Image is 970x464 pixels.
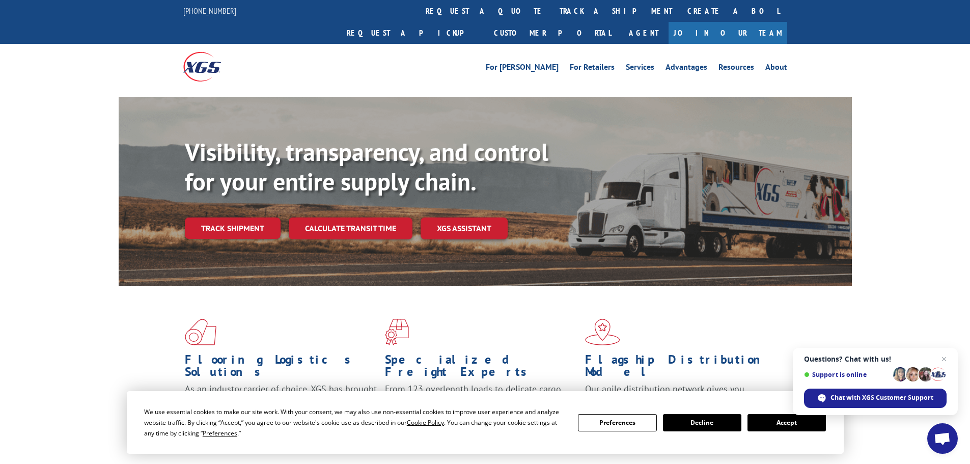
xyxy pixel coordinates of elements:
button: Preferences [578,414,656,431]
span: Preferences [203,429,237,438]
span: Our agile distribution network gives you nationwide inventory management on demand. [585,383,772,407]
a: For [PERSON_NAME] [486,63,559,74]
span: Chat with XGS Customer Support [830,393,933,402]
a: Request a pickup [339,22,486,44]
a: Services [626,63,654,74]
p: From 123 overlength loads to delicate cargo, our experienced staff knows the best way to move you... [385,383,577,428]
button: Decline [663,414,741,431]
span: As an industry carrier of choice, XGS has brought innovation and dedication to flooring logistics... [185,383,377,419]
img: xgs-icon-flagship-distribution-model-red [585,319,620,345]
span: Questions? Chat with us! [804,355,947,363]
button: Accept [747,414,826,431]
div: We use essential cookies to make our site work. With your consent, we may also use non-essential ... [144,406,566,439]
a: [PHONE_NUMBER] [183,6,236,16]
div: Cookie Consent Prompt [127,391,844,454]
span: Support is online [804,371,890,378]
a: XGS ASSISTANT [421,217,508,239]
span: Cookie Policy [407,418,444,427]
img: xgs-icon-total-supply-chain-intelligence-red [185,319,216,345]
a: Join Our Team [669,22,787,44]
a: Calculate transit time [289,217,412,239]
a: Advantages [666,63,707,74]
a: Agent [619,22,669,44]
a: Resources [718,63,754,74]
b: Visibility, transparency, and control for your entire supply chain. [185,136,548,197]
a: About [765,63,787,74]
img: xgs-icon-focused-on-flooring-red [385,319,409,345]
a: For Retailers [570,63,615,74]
h1: Flagship Distribution Model [585,353,778,383]
span: Chat with XGS Customer Support [804,389,947,408]
h1: Specialized Freight Experts [385,353,577,383]
a: Customer Portal [486,22,619,44]
a: Track shipment [185,217,281,239]
a: Open chat [927,423,958,454]
h1: Flooring Logistics Solutions [185,353,377,383]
